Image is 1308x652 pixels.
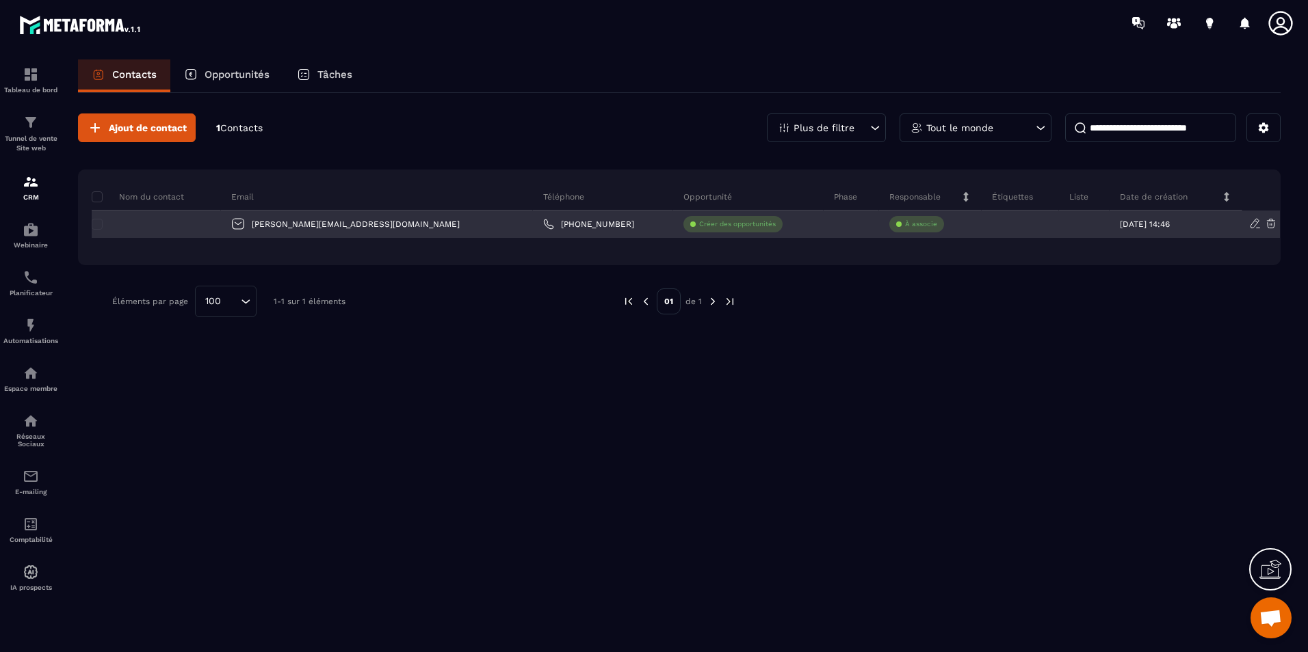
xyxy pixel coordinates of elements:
a: schedulerschedulerPlanificateur [3,259,58,307]
p: Espace membre [3,385,58,392]
a: social-networksocial-networkRéseaux Sociaux [3,403,58,458]
a: accountantaccountantComptabilité [3,506,58,554]
p: 1-1 sur 1 éléments [274,297,345,306]
a: formationformationTableau de bord [3,56,58,104]
p: Phase [834,191,857,202]
p: Tableau de bord [3,86,58,94]
button: Ajout de contact [78,113,196,142]
img: scheduler [23,269,39,286]
a: Contacts [78,59,170,92]
a: formationformationCRM [3,163,58,211]
a: formationformationTunnel de vente Site web [3,104,58,163]
img: prev [623,295,635,308]
p: Webinaire [3,241,58,249]
p: Nom du contact [92,191,184,202]
p: Responsable [889,191,941,202]
p: Liste [1069,191,1088,202]
p: [DATE] 14:46 [1120,219,1170,229]
p: Email [231,191,254,202]
a: automationsautomationsEspace membre [3,355,58,403]
input: Search for option [226,294,237,309]
p: Créer des opportunités [699,219,776,229]
p: Tunnel de vente Site web [3,134,58,153]
p: E-mailing [3,488,58,495]
p: Réseaux Sociaux [3,433,58,448]
img: formation [23,174,39,190]
img: automations [23,221,39,238]
a: Ouvrir le chat [1251,597,1292,638]
p: Opportunités [205,68,270,81]
p: de 1 [685,296,702,307]
span: 100 [200,294,226,309]
a: automationsautomationsAutomatisations [3,307,58,355]
img: formation [23,114,39,131]
p: Contacts [112,68,157,81]
div: Search for option [195,286,257,317]
a: emailemailE-mailing [3,458,58,506]
p: CRM [3,193,58,201]
p: Tâches [317,68,352,81]
img: automations [23,365,39,381]
p: Planificateur [3,289,58,297]
img: next [707,295,719,308]
img: automations [23,317,39,334]
p: Date de création [1120,191,1188,202]
img: email [23,468,39,485]
p: Opportunité [683,191,732,202]
span: Ajout de contact [109,121,187,135]
span: Contacts [220,122,263,133]
p: Plus de filtre [794,123,854,133]
a: Tâches [283,59,366,92]
img: logo [19,12,142,37]
img: accountant [23,516,39,532]
img: formation [23,66,39,83]
p: Étiquettes [992,191,1033,202]
p: Éléments par page [112,297,188,306]
img: automations [23,564,39,580]
img: next [724,295,736,308]
p: Téléphone [543,191,584,202]
p: Automatisations [3,337,58,344]
p: 1 [216,122,263,135]
a: Opportunités [170,59,283,92]
img: social-network [23,413,39,429]
img: prev [640,295,652,308]
a: automationsautomationsWebinaire [3,211,58,259]
p: 01 [657,288,681,314]
p: Tout le monde [926,123,993,133]
p: À associe [905,219,937,229]
p: IA prospects [3,584,58,591]
a: [PHONE_NUMBER] [543,219,634,230]
p: Comptabilité [3,536,58,543]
